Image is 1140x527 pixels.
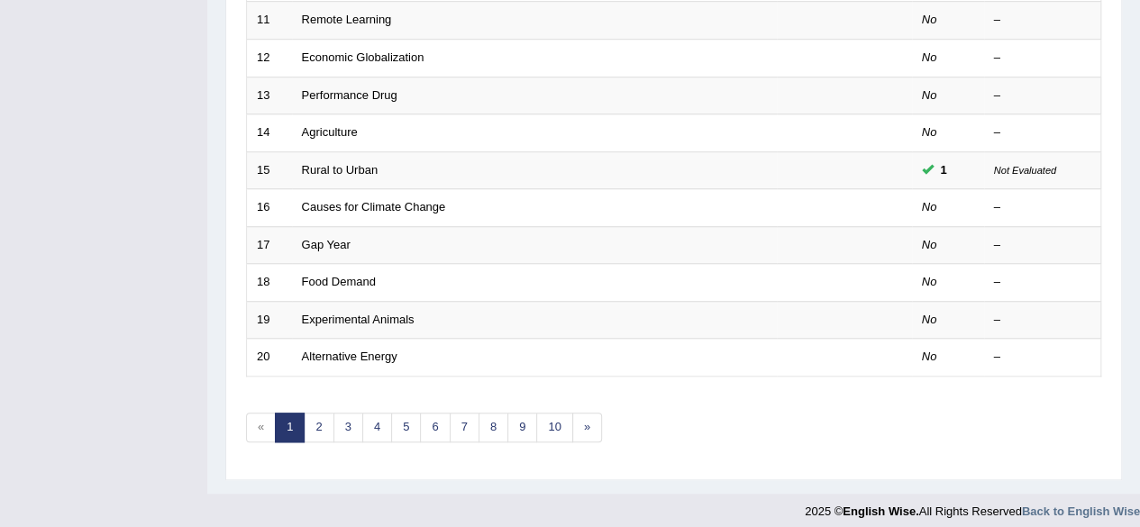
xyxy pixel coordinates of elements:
[994,199,1091,216] div: –
[302,313,415,326] a: Experimental Animals
[994,87,1091,104] div: –
[247,264,292,302] td: 18
[275,413,305,442] a: 1
[302,238,351,251] a: Gap Year
[994,349,1091,366] div: –
[302,350,397,363] a: Alternative Energy
[247,39,292,77] td: 12
[922,125,937,139] em: No
[922,88,937,102] em: No
[304,413,333,442] a: 2
[994,124,1091,141] div: –
[507,413,537,442] a: 9
[994,274,1091,291] div: –
[302,275,376,288] a: Food Demand
[420,413,450,442] a: 6
[302,125,358,139] a: Agriculture
[994,237,1091,254] div: –
[247,339,292,377] td: 20
[922,200,937,214] em: No
[1022,504,1140,518] a: Back to English Wise
[246,413,276,442] span: «
[362,413,392,442] a: 4
[922,350,937,363] em: No
[922,313,937,326] em: No
[843,504,918,518] strong: English Wise.
[247,2,292,40] td: 11
[247,77,292,114] td: 13
[805,494,1140,520] div: 2025 © All Rights Reserved
[247,189,292,227] td: 16
[391,413,421,442] a: 5
[536,413,572,442] a: 10
[302,163,378,177] a: Rural to Urban
[302,50,424,64] a: Economic Globalization
[934,160,954,179] span: You can still take this question
[922,238,937,251] em: No
[994,165,1056,176] small: Not Evaluated
[922,13,937,26] em: No
[479,413,508,442] a: 8
[994,12,1091,29] div: –
[247,114,292,152] td: 14
[922,275,937,288] em: No
[450,413,479,442] a: 7
[922,50,937,64] em: No
[994,50,1091,67] div: –
[247,301,292,339] td: 19
[302,13,392,26] a: Remote Learning
[572,413,602,442] a: »
[302,200,446,214] a: Causes for Climate Change
[333,413,363,442] a: 3
[302,88,397,102] a: Performance Drug
[247,226,292,264] td: 17
[994,312,1091,329] div: –
[247,151,292,189] td: 15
